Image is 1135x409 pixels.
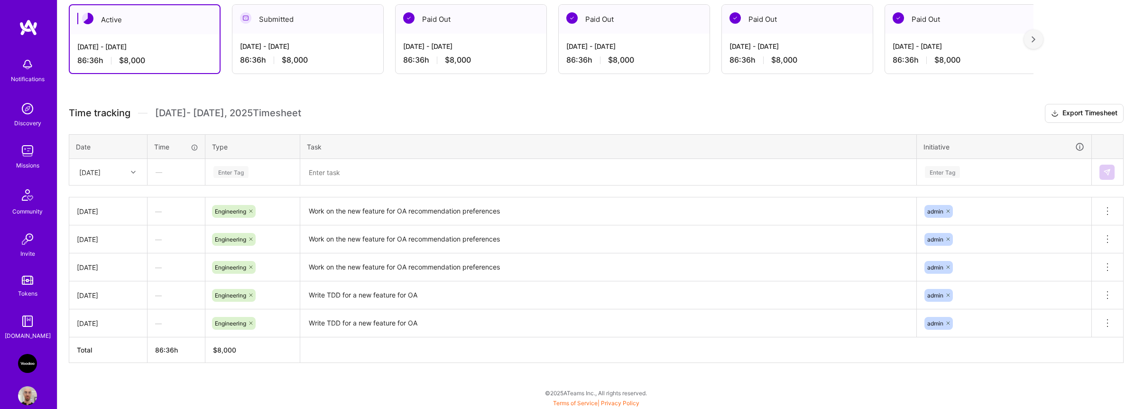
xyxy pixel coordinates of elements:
[729,55,865,65] div: 86:36 h
[18,386,37,405] img: User Avatar
[148,255,205,280] div: —
[1032,36,1035,43] img: right
[927,208,943,215] span: admin
[154,142,198,152] div: Time
[14,118,41,128] div: Discovery
[215,264,246,271] span: Engineering
[934,55,960,65] span: $8,000
[16,354,39,373] a: VooDoo (BeReal): Engineering Execution Squad
[885,5,1036,34] div: Paid Out
[925,165,960,179] div: Enter Tag
[553,400,639,407] span: |
[148,337,205,363] th: 86:36h
[301,254,915,280] textarea: Work on the new feature for OA recommendation preferences
[77,234,139,244] div: [DATE]
[18,141,37,160] img: teamwork
[566,55,702,65] div: 86:36 h
[403,12,415,24] img: Paid Out
[927,292,943,299] span: admin
[79,167,101,177] div: [DATE]
[148,227,205,252] div: —
[18,55,37,74] img: bell
[205,337,300,363] th: $8,000
[301,310,915,336] textarea: Write TDD for a new feature for OA
[148,199,205,224] div: —
[215,320,246,327] span: Engineering
[893,12,904,24] img: Paid Out
[927,320,943,327] span: admin
[69,134,148,159] th: Date
[729,41,865,51] div: [DATE] - [DATE]
[771,55,797,65] span: $8,000
[16,160,39,170] div: Missions
[77,318,139,328] div: [DATE]
[205,134,300,159] th: Type
[893,41,1028,51] div: [DATE] - [DATE]
[77,42,212,52] div: [DATE] - [DATE]
[445,55,471,65] span: $8,000
[18,230,37,249] img: Invite
[148,311,205,336] div: —
[16,386,39,405] a: User Avatar
[403,41,539,51] div: [DATE] - [DATE]
[215,208,246,215] span: Engineering
[18,99,37,118] img: discovery
[215,292,246,299] span: Engineering
[923,141,1085,152] div: Initiative
[1051,109,1059,119] i: icon Download
[77,290,139,300] div: [DATE]
[5,331,51,341] div: [DOMAIN_NAME]
[1103,168,1111,176] img: Submit
[282,55,308,65] span: $8,000
[301,198,915,224] textarea: Work on the new feature for OA recommendation preferences
[119,56,145,65] span: $8,000
[82,13,93,24] img: Active
[396,5,546,34] div: Paid Out
[601,400,639,407] a: Privacy Policy
[927,264,943,271] span: admin
[18,312,37,331] img: guide book
[69,107,130,119] span: Time tracking
[608,55,634,65] span: $8,000
[566,41,702,51] div: [DATE] - [DATE]
[566,12,578,24] img: Paid Out
[77,56,212,65] div: 86:36 h
[559,5,710,34] div: Paid Out
[16,184,39,206] img: Community
[240,55,376,65] div: 86:36 h
[19,19,38,36] img: logo
[11,74,45,84] div: Notifications
[927,236,943,243] span: admin
[240,12,251,24] img: Submitted
[893,55,1028,65] div: 86:36 h
[155,107,301,119] span: [DATE] - [DATE] , 2025 Timesheet
[18,288,37,298] div: Tokens
[722,5,873,34] div: Paid Out
[12,206,43,216] div: Community
[301,226,915,252] textarea: Work on the new feature for OA recommendation preferences
[240,41,376,51] div: [DATE] - [DATE]
[20,249,35,259] div: Invite
[70,5,220,34] div: Active
[300,134,917,159] th: Task
[403,55,539,65] div: 86:36 h
[57,381,1135,405] div: © 2025 ATeams Inc., All rights reserved.
[729,12,741,24] img: Paid Out
[148,159,204,185] div: —
[301,282,915,308] textarea: Write TDD for a new feature for OA
[77,206,139,216] div: [DATE]
[1045,104,1124,123] button: Export Timesheet
[77,262,139,272] div: [DATE]
[215,236,246,243] span: Engineering
[22,276,33,285] img: tokens
[131,170,136,175] i: icon Chevron
[213,165,249,179] div: Enter Tag
[148,283,205,308] div: —
[232,5,383,34] div: Submitted
[18,354,37,373] img: VooDoo (BeReal): Engineering Execution Squad
[553,400,598,407] a: Terms of Service
[69,337,148,363] th: Total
